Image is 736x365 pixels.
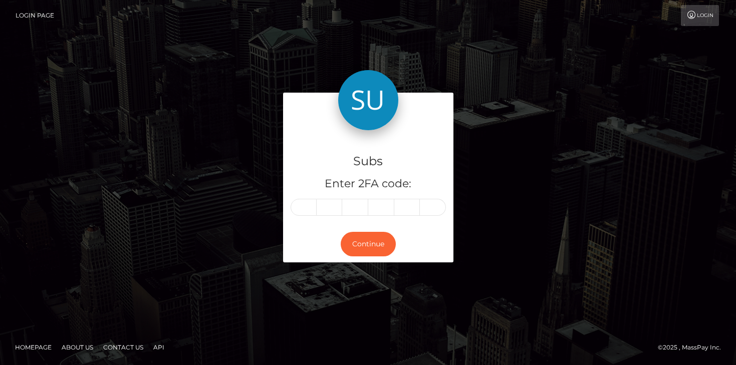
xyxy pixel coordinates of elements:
a: Login Page [16,5,54,26]
a: Login [681,5,719,26]
button: Continue [341,232,396,256]
a: Contact Us [99,339,147,355]
a: About Us [58,339,97,355]
h5: Enter 2FA code: [291,176,446,192]
a: Homepage [11,339,56,355]
h4: Subs [291,153,446,170]
img: Subs [338,70,398,130]
div: © 2025 , MassPay Inc. [658,342,728,353]
a: API [149,339,168,355]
